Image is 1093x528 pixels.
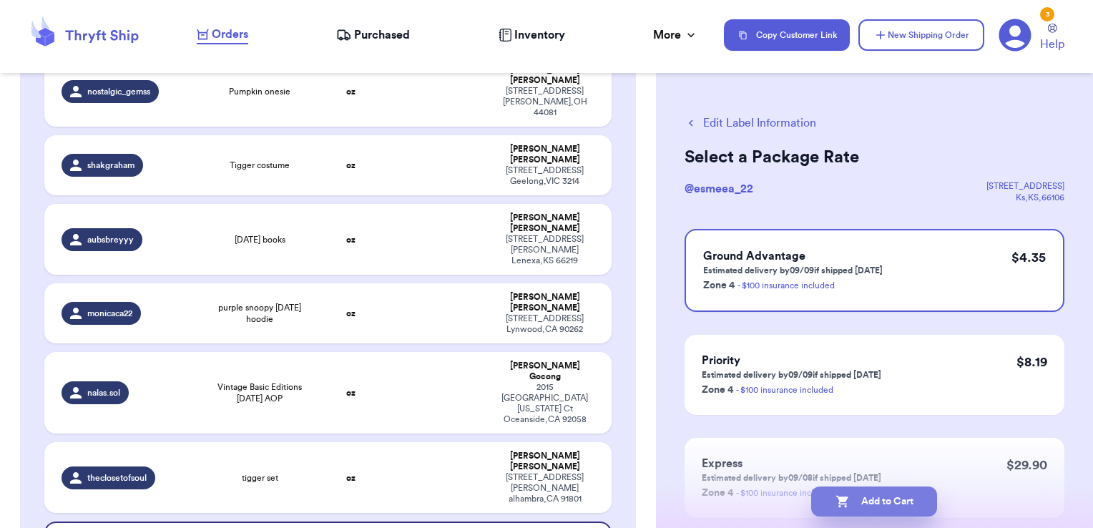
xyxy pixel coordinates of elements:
span: Zone 4 [703,280,735,290]
p: $ 4.35 [1011,248,1046,268]
span: @ esmeea_22 [685,183,753,195]
span: Purchased [354,26,410,44]
span: Inventory [514,26,565,44]
div: [PERSON_NAME] [PERSON_NAME] [496,212,595,234]
p: $ 8.19 [1016,352,1047,372]
button: Add to Cart [811,487,937,517]
span: Pumpkin onesie [229,86,290,97]
span: nostalgic_gemss [87,86,150,97]
a: Help [1040,24,1064,53]
span: theclosetofsoul [87,472,147,484]
span: nalas.sol [87,387,120,399]
div: 2015 [GEOGRAPHIC_DATA][US_STATE] Ct Oceanside , CA 92058 [496,382,595,425]
span: aubsbreyyy [87,234,134,245]
div: [STREET_ADDRESS] [986,180,1064,192]
div: More [653,26,698,44]
div: [STREET_ADDRESS] Geelong , VIC 3214 [496,165,595,187]
a: - $100 insurance included [737,281,835,290]
strong: oz [346,309,356,318]
a: 3 [999,19,1031,52]
p: Estimated delivery by 09/09 if shipped [DATE] [703,265,883,276]
div: 3 [1040,7,1054,21]
button: New Shipping Order [858,19,984,51]
button: Copy Customer Link [724,19,850,51]
a: Orders [197,26,248,44]
span: Ground Advantage [703,250,805,262]
span: Help [1040,36,1064,53]
div: Ks , KS , 66106 [986,192,1064,203]
div: [PERSON_NAME] [PERSON_NAME] [496,292,595,313]
span: Orders [212,26,248,43]
p: Estimated delivery by 09/09 if shipped [DATE] [702,369,881,381]
a: Purchased [336,26,410,44]
div: [PERSON_NAME] [PERSON_NAME] [496,144,595,165]
div: [STREET_ADDRESS] [PERSON_NAME] , OH 44081 [496,86,595,118]
strong: oz [346,87,356,96]
strong: oz [346,161,356,170]
span: tigger set [242,472,278,484]
span: Vintage Basic Editions [DATE] AOP [212,381,308,404]
strong: oz [346,388,356,397]
span: Zone 4 [702,385,733,395]
p: $ 29.90 [1006,455,1047,475]
span: purple snoopy [DATE] hoodie [212,302,308,325]
button: Edit Label Information [685,114,816,132]
span: monicaca22 [87,308,132,319]
div: [PERSON_NAME] [PERSON_NAME] [496,64,595,86]
div: [STREET_ADDRESS] Lynwood , CA 90262 [496,313,595,335]
span: [DATE] books [235,234,285,245]
h2: Select a Package Rate [685,146,1064,169]
span: Priority [702,355,740,366]
span: Express [702,458,742,469]
div: [PERSON_NAME] Gocong [496,361,595,382]
span: Tigger costume [230,160,290,171]
strong: oz [346,474,356,482]
a: Inventory [499,26,565,44]
p: Estimated delivery by 09/08 if shipped [DATE] [702,472,881,484]
div: [STREET_ADDRESS][PERSON_NAME] Lenexa , KS 66219 [496,234,595,266]
div: [PERSON_NAME] [PERSON_NAME] [496,451,595,472]
strong: oz [346,235,356,244]
span: shakgraham [87,160,134,171]
a: - $100 insurance included [736,386,833,394]
div: [STREET_ADDRESS][PERSON_NAME] alhambra , CA 91801 [496,472,595,504]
